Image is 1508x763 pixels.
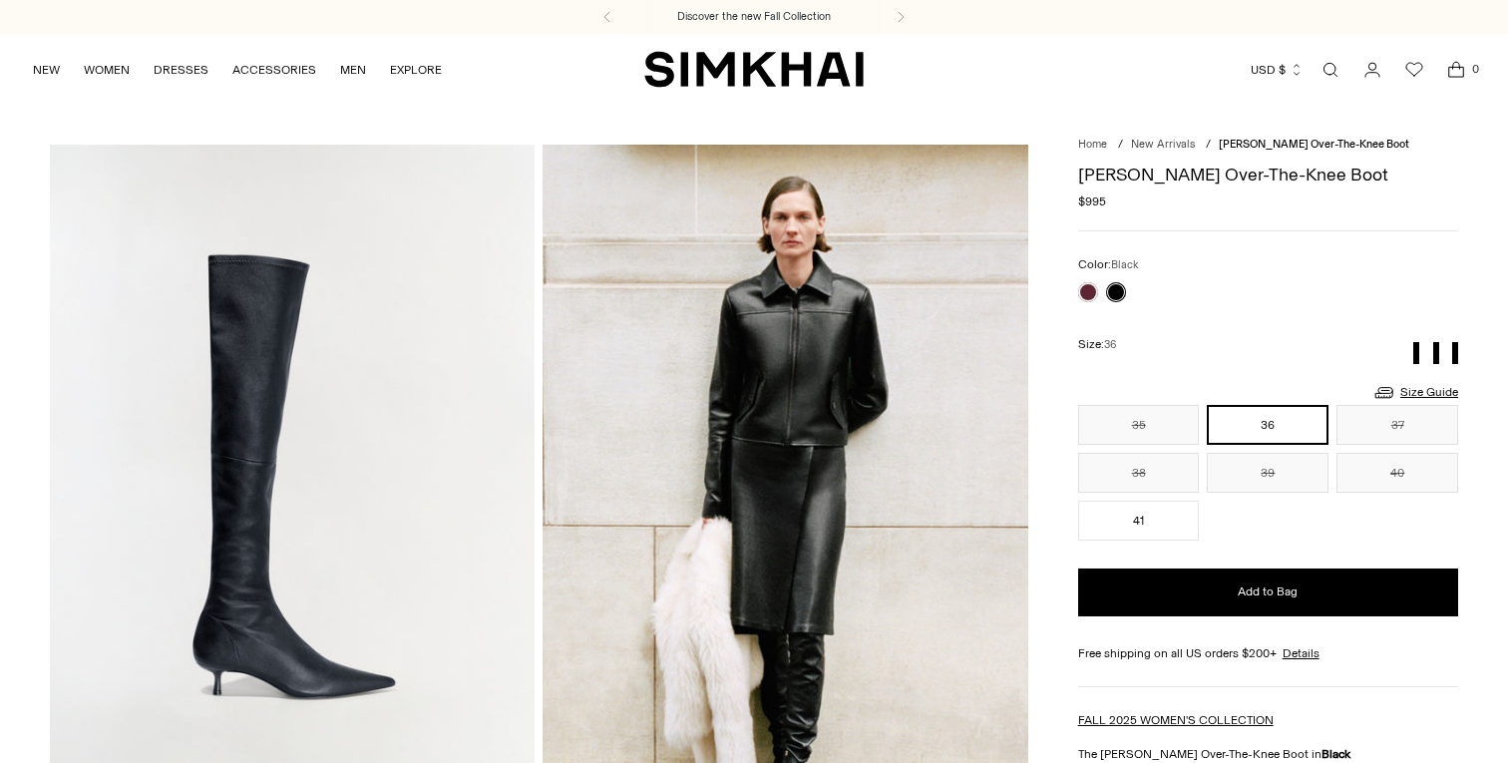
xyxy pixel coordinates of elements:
span: 36 [1104,338,1116,351]
button: 35 [1078,405,1200,445]
label: Size: [1078,335,1116,354]
nav: breadcrumbs [1078,137,1458,154]
button: USD $ [1251,48,1304,92]
a: Wishlist [1394,50,1434,90]
p: The [PERSON_NAME] Over-The-Knee Boot in [1078,745,1458,763]
a: FALL 2025 WOMEN'S COLLECTION [1078,713,1274,727]
a: EXPLORE [390,48,442,92]
button: 36 [1207,405,1328,445]
div: / [1206,137,1211,154]
h1: [PERSON_NAME] Over-The-Knee Boot [1078,166,1458,184]
span: Add to Bag [1238,583,1298,600]
button: 39 [1207,453,1328,493]
a: Open cart modal [1436,50,1476,90]
button: 41 [1078,501,1200,541]
a: MEN [340,48,366,92]
span: [PERSON_NAME] Over-The-Knee Boot [1219,138,1409,151]
a: DRESSES [154,48,208,92]
button: Add to Bag [1078,569,1458,616]
span: 0 [1466,60,1484,78]
span: Black [1111,258,1139,271]
a: Discover the new Fall Collection [677,9,831,25]
a: Details [1283,644,1319,662]
a: New Arrivals [1131,138,1195,151]
a: ACCESSORIES [232,48,316,92]
button: 38 [1078,453,1200,493]
button: 37 [1336,405,1458,445]
a: Size Guide [1372,380,1458,405]
a: WOMEN [84,48,130,92]
div: / [1118,137,1123,154]
a: Home [1078,138,1107,151]
a: NEW [33,48,60,92]
div: Free shipping on all US orders $200+ [1078,644,1458,662]
a: SIMKHAI [644,50,864,89]
strong: Black [1321,747,1350,761]
span: $995 [1078,192,1106,210]
label: Color: [1078,255,1139,274]
a: Open search modal [1311,50,1350,90]
button: 40 [1336,453,1458,493]
a: Go to the account page [1352,50,1392,90]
